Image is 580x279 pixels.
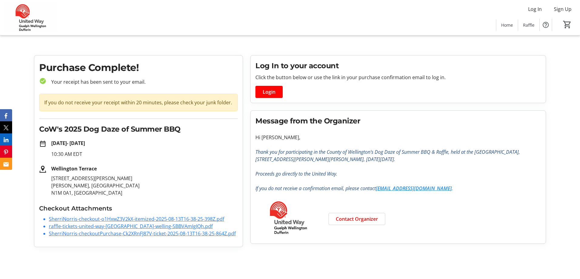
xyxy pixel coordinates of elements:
[496,19,518,31] a: Home
[49,223,213,230] a: raffle-tickets-united-way-[GEOGRAPHIC_DATA]-welling-SBBVAmIgIQh.pdf
[376,185,452,192] a: [EMAIL_ADDRESS][DOMAIN_NAME]
[51,165,97,172] strong: Wellington Terrace
[329,213,385,225] a: Contact Organizer
[39,60,238,75] h1: Purchase Complete!
[263,88,275,96] span: Login
[562,19,573,30] button: Cart
[336,215,378,223] span: Contact Organizer
[255,134,541,141] p: Hi [PERSON_NAME],
[39,140,46,147] mat-icon: date_range
[501,22,513,28] span: Home
[51,150,238,158] p: 10:30 AM EDT
[39,94,238,111] div: If you do not receive your receipt within 20 minutes, please check your junk folder.
[46,78,238,86] p: Your receipt has been sent to your email.
[49,230,236,237] a: SherriNorris-checkoutPurchase-Ck2XRnFJ87V-ticket-2025-08-13T16-38-25-864Z.pdf
[51,175,238,197] p: [STREET_ADDRESS][PERSON_NAME] [PERSON_NAME], [GEOGRAPHIC_DATA] N1M 0A1, [GEOGRAPHIC_DATA]
[4,2,58,33] img: United Way Guelph Wellington Dufferin's Logo
[255,60,541,71] h2: Log In to your account
[255,199,321,236] img: United Way Guelph Wellington Dufferin logo
[518,19,539,31] a: Raffle
[39,124,238,135] h2: CoW's 2025 Dog Daze of Summer BBQ
[39,204,238,213] h3: Checkout Attachments
[39,77,46,85] mat-icon: check_circle
[51,140,85,146] strong: [DATE] - [DATE]
[255,74,541,81] p: Click the button below or use the link in your purchase confirmation email to log in.
[540,19,552,31] button: Help
[523,4,547,14] button: Log In
[549,4,576,14] button: Sign Up
[255,116,541,126] h2: Message from the Organizer
[554,5,572,13] span: Sign Up
[255,185,453,192] em: If you do not receive a confirmation email, please contact .
[523,22,534,28] span: Raffle
[528,5,542,13] span: Log In
[49,216,224,222] a: SherriNorris-checkout-o1HxwZ3V2kX-itemized-2025-08-13T16-38-25-398Z.pdf
[255,86,283,98] button: Login
[255,149,520,163] em: Thank you for participating in the County of Wellington's Dog Daze of Summer BBQ & Raffle, held a...
[255,170,337,177] em: Proceeds go directly to the United Way.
